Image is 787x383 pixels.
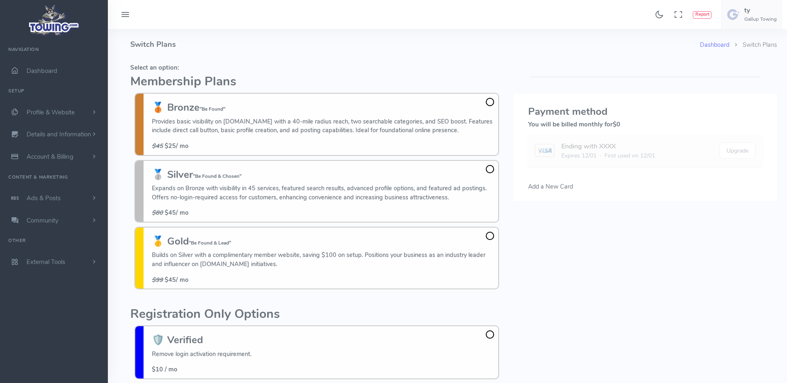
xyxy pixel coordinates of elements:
span: Add a New Card [528,182,573,191]
small: "Be Found" [200,106,225,112]
span: / mo [152,142,188,150]
p: Remove login activation requirement. [152,350,251,359]
h5: ty [744,7,777,14]
small: "Be Found & Lead" [189,240,231,246]
b: $45 [165,208,176,217]
h3: 🥈 Silver [152,169,494,180]
h3: 🥉 Bronze [152,102,494,113]
div: Ending with XXXX [561,141,655,151]
h6: Gallup Towing [744,17,777,22]
span: / mo [152,208,188,217]
span: · [600,151,601,160]
h2: Membership Plans [130,75,503,89]
span: External Tools [27,258,65,266]
s: $80 [152,208,163,217]
button: Upgrade [719,143,755,159]
span: $10 / mo [152,365,177,373]
span: Expires 12/01 [561,151,597,160]
s: $99 [152,276,163,284]
p: Provides basic visibility on [DOMAIN_NAME] with a 40-mile radius reach, two searchable categories... [152,117,494,135]
button: Report [693,11,711,19]
h3: 🛡️ Verified [152,335,251,345]
span: Account & Billing [27,153,73,161]
span: Profile & Website [27,108,75,116]
small: "Be Found & Chosen" [193,173,241,179]
span: Community [27,216,58,225]
span: / mo [152,276,188,284]
span: First used on 12/01 [604,151,655,160]
s: $45 [152,142,163,150]
h5: You will be billed monthly for [528,121,762,128]
h4: Switch Plans [130,29,700,60]
img: card image [535,144,554,157]
h3: Payment method [528,106,762,117]
span: $0 [613,120,620,128]
h2: Registration Only Options [130,308,503,321]
img: user-image [727,8,740,21]
b: $45 [165,276,176,284]
span: Dashboard [27,67,57,75]
p: Expands on Bronze with visibility in 45 services, featured search results, advanced profile optio... [152,184,494,202]
span: Details and Information [27,131,91,139]
h5: Select an option: [130,64,503,71]
img: logo [26,2,82,38]
h3: 🥇 Gold [152,236,494,247]
span: Ads & Posts [27,194,61,202]
b: $25 [165,142,176,150]
p: Builds on Silver with a complimentary member website, saving $100 on setup. Positions your busine... [152,251,494,269]
li: Switch Plans [729,41,777,50]
a: Dashboard [700,41,729,49]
